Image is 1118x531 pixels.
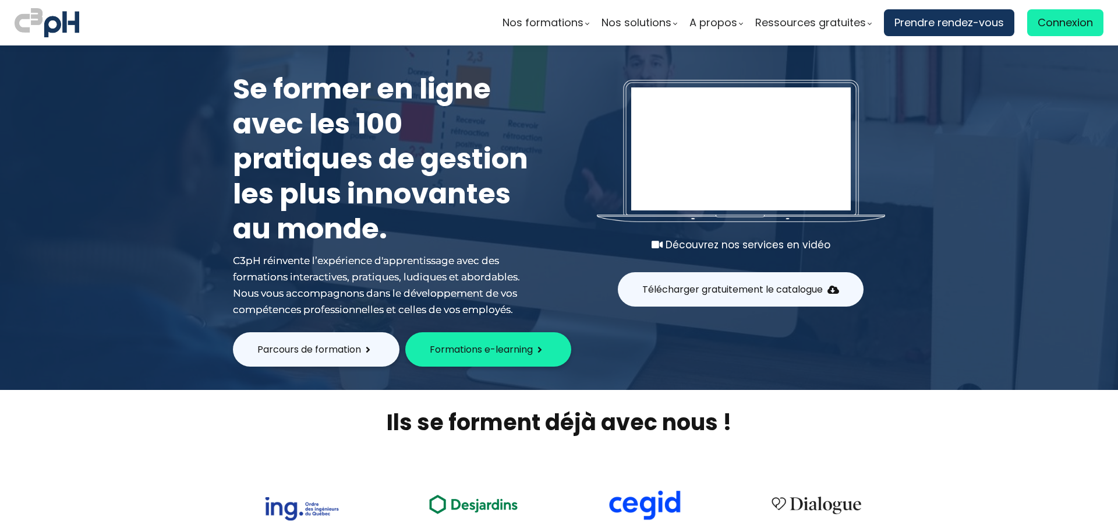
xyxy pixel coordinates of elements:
[218,407,900,437] h2: Ils se forment déjà avec nous !
[602,14,671,31] span: Nos solutions
[764,489,869,521] img: 4cbfeea6ce3138713587aabb8dcf64fe.png
[264,497,339,521] img: 73f878ca33ad2a469052bbe3fa4fd140.png
[1027,9,1103,36] a: Connexion
[642,282,823,297] span: Télécharger gratuitement le catalogue
[607,490,682,521] img: cdf238afa6e766054af0b3fe9d0794df.png
[421,488,526,520] img: ea49a208ccc4d6e7deb170dc1c457f3b.png
[894,14,1004,31] span: Prendre rendez-vous
[503,14,583,31] span: Nos formations
[233,72,536,247] h1: Se former en ligne avec les 100 pratiques de gestion les plus innovantes au monde.
[755,14,866,31] span: Ressources gratuites
[257,342,361,357] span: Parcours de formation
[597,237,885,253] div: Découvrez nos services en vidéo
[689,14,737,31] span: A propos
[15,6,79,40] img: logo C3PH
[233,252,536,318] div: C3pH réinvente l’expérience d'apprentissage avec des formations interactives, pratiques, ludiques...
[1038,14,1093,31] span: Connexion
[405,332,571,367] button: Formations e-learning
[884,9,1014,36] a: Prendre rendez-vous
[618,272,864,307] button: Télécharger gratuitement le catalogue
[430,342,533,357] span: Formations e-learning
[233,332,399,367] button: Parcours de formation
